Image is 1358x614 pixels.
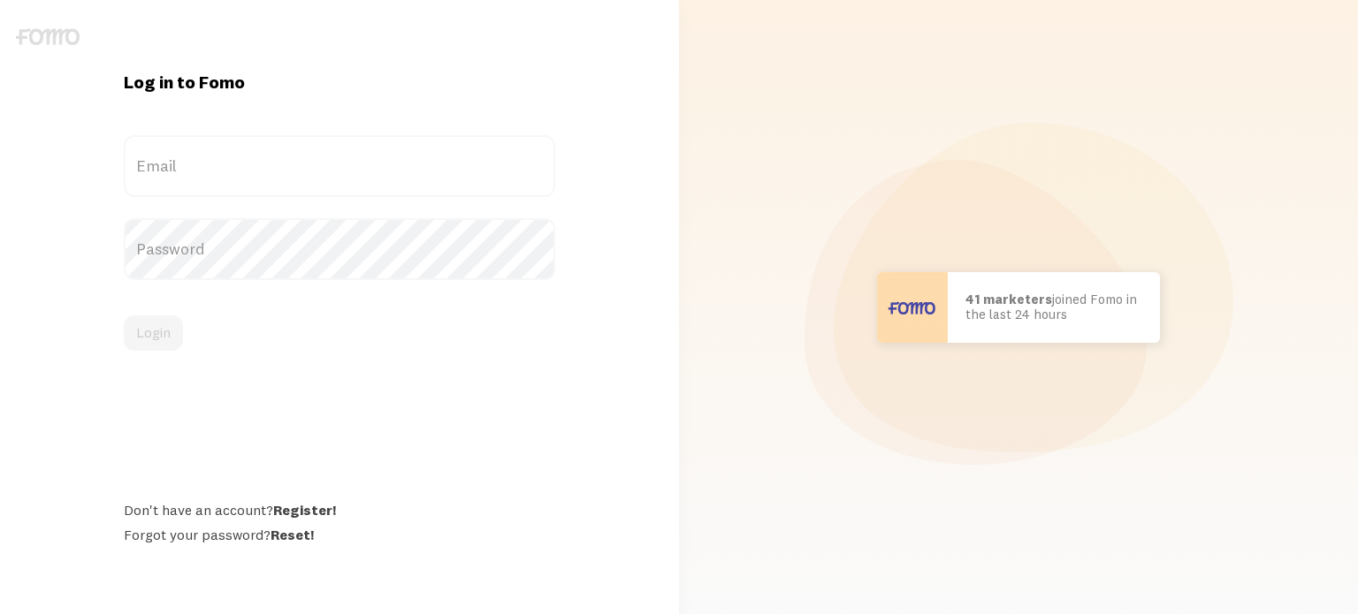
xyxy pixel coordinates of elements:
[16,28,80,45] img: fomo-logo-gray-b99e0e8ada9f9040e2984d0d95b3b12da0074ffd48d1e5cb62ac37fc77b0b268.svg
[877,272,948,343] img: User avatar
[124,71,555,94] h1: Log in to Fomo
[273,501,336,519] a: Register!
[124,526,555,543] div: Forgot your password?
[965,291,1052,307] b: 41 marketers
[124,501,555,519] div: Don't have an account?
[965,292,1142,322] p: joined Fomo in the last 24 hours
[124,135,555,197] label: Email
[271,526,314,543] a: Reset!
[124,218,555,280] label: Password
